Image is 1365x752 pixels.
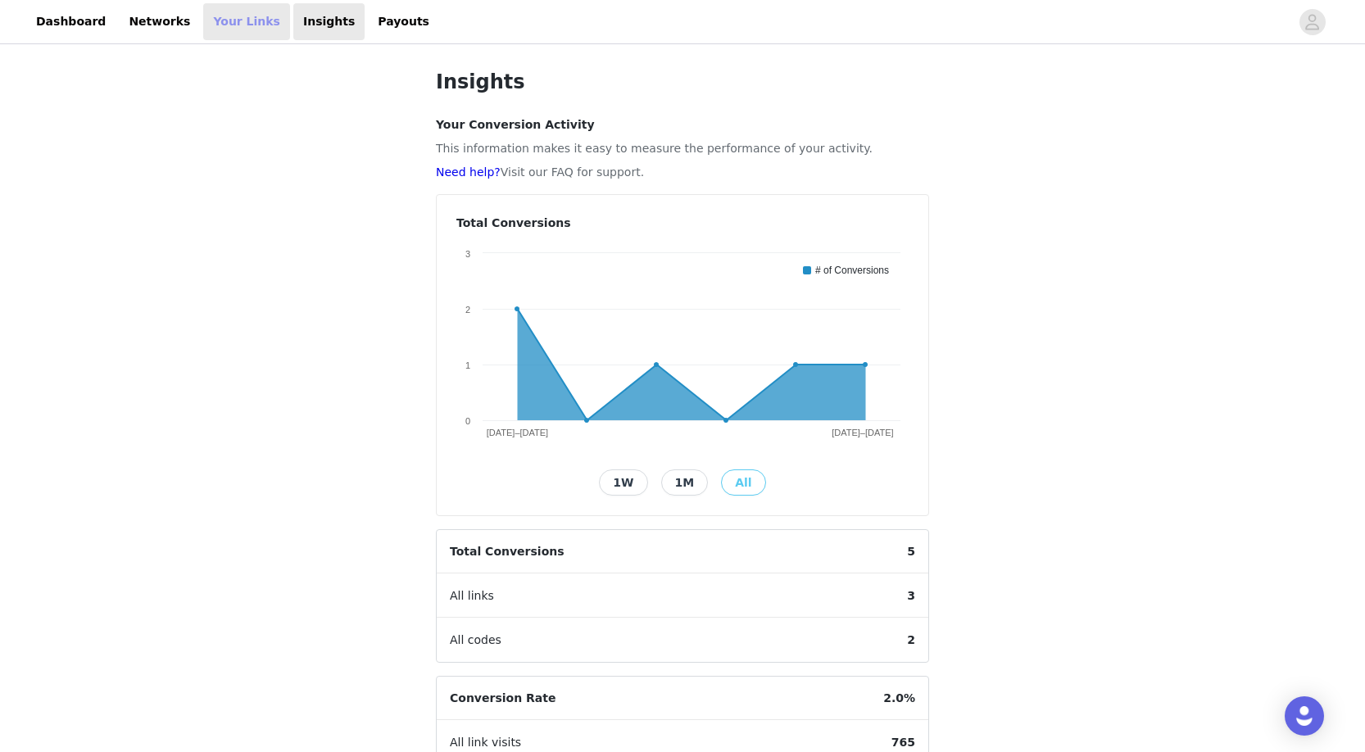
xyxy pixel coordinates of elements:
[599,469,647,496] button: 1W
[832,428,893,437] text: [DATE]–[DATE]
[203,3,290,40] a: Your Links
[894,618,928,662] span: 2
[1304,9,1320,35] div: avatar
[487,428,548,437] text: [DATE]–[DATE]
[26,3,116,40] a: Dashboard
[465,305,470,315] text: 2
[1285,696,1324,736] div: Open Intercom Messenger
[436,164,929,181] p: Visit our FAQ for support.
[437,574,507,618] span: All links
[436,165,501,179] a: Need help?
[894,530,928,573] span: 5
[456,215,909,232] h4: Total Conversions
[436,116,929,134] h4: Your Conversion Activity
[465,360,470,370] text: 1
[436,140,929,157] p: This information makes it easy to measure the performance of your activity.
[437,677,569,720] span: Conversion Rate
[661,469,709,496] button: 1M
[293,3,365,40] a: Insights
[894,574,928,618] span: 3
[465,416,470,426] text: 0
[119,3,200,40] a: Networks
[368,3,439,40] a: Payouts
[721,469,765,496] button: All
[436,67,929,97] h1: Insights
[815,265,889,276] text: # of Conversions
[870,677,928,720] span: 2.0%
[465,249,470,259] text: 3
[437,618,515,662] span: All codes
[437,530,578,573] span: Total Conversions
